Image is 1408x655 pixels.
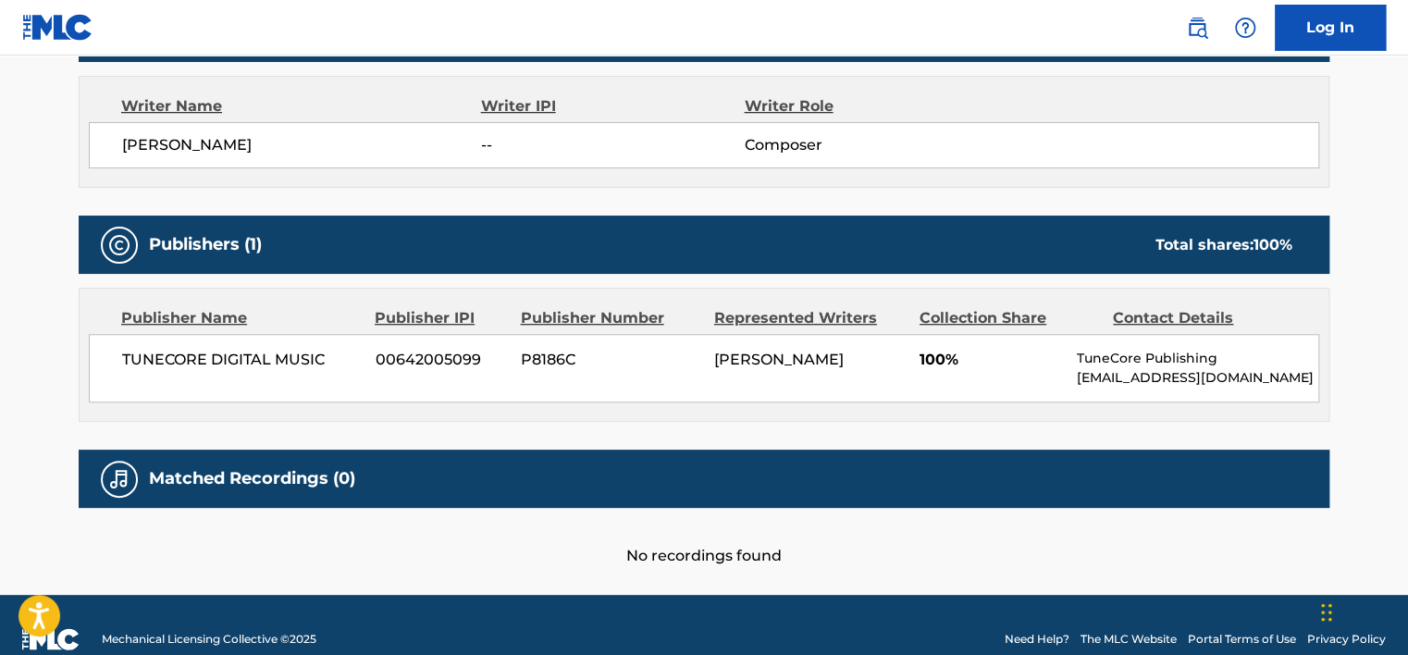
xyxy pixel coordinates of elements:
[1155,234,1292,256] div: Total shares:
[744,134,983,156] span: Composer
[1005,631,1069,648] a: Need Help?
[520,307,699,329] div: Publisher Number
[1321,585,1332,640] div: টেনে আনুন
[1077,349,1318,368] p: TuneCore Publishing
[481,134,744,156] span: --
[121,95,481,117] div: Writer Name
[1113,307,1292,329] div: Contact Details
[1254,236,1292,253] span: 100 %
[1186,17,1208,39] img: search
[1307,631,1386,648] a: Privacy Policy
[714,307,906,329] div: Represented Writers
[121,307,361,329] div: Publisher Name
[744,95,983,117] div: Writer Role
[22,628,80,650] img: logo
[920,307,1099,329] div: Collection Share
[1188,631,1296,648] a: Portal Terms of Use
[102,631,316,648] span: Mechanical Licensing Collective © 2025
[1227,9,1264,46] div: Help
[108,468,130,490] img: Matched Recordings
[1275,5,1386,51] a: Log In
[1315,566,1408,655] iframe: Chat Widget
[149,234,262,255] h5: Publishers (1)
[481,95,745,117] div: Writer IPI
[108,234,130,256] img: Publishers
[1179,9,1216,46] a: Public Search
[375,307,506,329] div: Publisher IPI
[149,468,355,489] h5: Matched Recordings (0)
[1315,566,1408,655] div: চ্যাট উইজেট
[122,134,481,156] span: [PERSON_NAME]
[122,349,362,371] span: TUNECORE DIGITAL MUSIC
[376,349,507,371] span: 00642005099
[79,508,1329,567] div: No recordings found
[1077,368,1318,388] p: [EMAIL_ADDRESS][DOMAIN_NAME]
[521,349,700,371] span: P8186C
[1081,631,1177,648] a: The MLC Website
[22,14,93,41] img: MLC Logo
[920,349,1063,371] span: 100%
[1234,17,1256,39] img: help
[714,351,844,368] span: [PERSON_NAME]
